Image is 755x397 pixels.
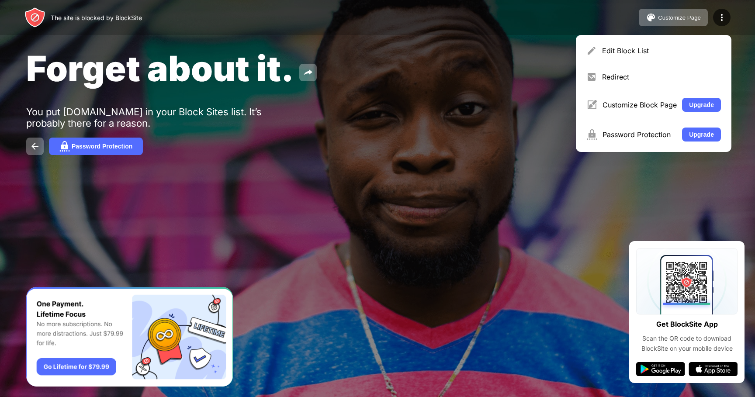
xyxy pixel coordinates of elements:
[26,106,296,129] div: You put [DOMAIN_NAME] in your Block Sites list. It’s probably there for a reason.
[586,45,597,56] img: menu-pencil.svg
[602,46,721,55] div: Edit Block List
[586,100,597,110] img: menu-customize.svg
[656,318,718,331] div: Get BlockSite App
[602,72,721,81] div: Redirect
[49,138,143,155] button: Password Protection
[636,362,685,376] img: google-play.svg
[303,67,313,78] img: share.svg
[24,7,45,28] img: header-logo.svg
[72,143,132,150] div: Password Protection
[682,98,721,112] button: Upgrade
[636,334,738,353] div: Scan the QR code to download BlockSite on your mobile device
[586,72,597,82] img: menu-redirect.svg
[639,9,708,26] button: Customize Page
[646,12,656,23] img: pallet.svg
[26,287,233,387] iframe: Banner
[603,130,677,139] div: Password Protection
[717,12,727,23] img: menu-icon.svg
[26,47,294,90] span: Forget about it.
[51,14,142,21] div: The site is blocked by BlockSite
[603,100,677,109] div: Customize Block Page
[59,141,70,152] img: password.svg
[682,128,721,142] button: Upgrade
[689,362,738,376] img: app-store.svg
[658,14,701,21] div: Customize Page
[586,129,597,140] img: menu-password.svg
[636,248,738,314] img: qrcode.svg
[30,141,40,152] img: back.svg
